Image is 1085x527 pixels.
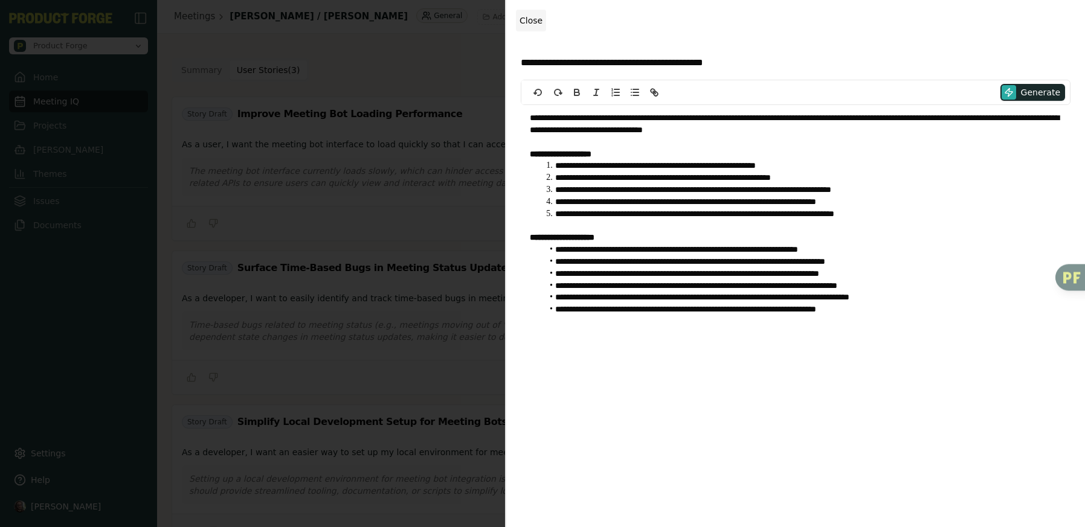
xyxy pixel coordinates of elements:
[530,85,547,100] button: undo
[626,85,643,100] button: Bullet
[549,85,566,100] button: redo
[1021,86,1060,98] span: Generate
[607,85,624,100] button: Ordered
[520,16,542,25] span: Close
[568,85,585,100] button: Bold
[516,10,546,31] button: Close
[646,85,663,100] button: Link
[1000,84,1065,101] button: Generate
[588,85,605,100] button: Italic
